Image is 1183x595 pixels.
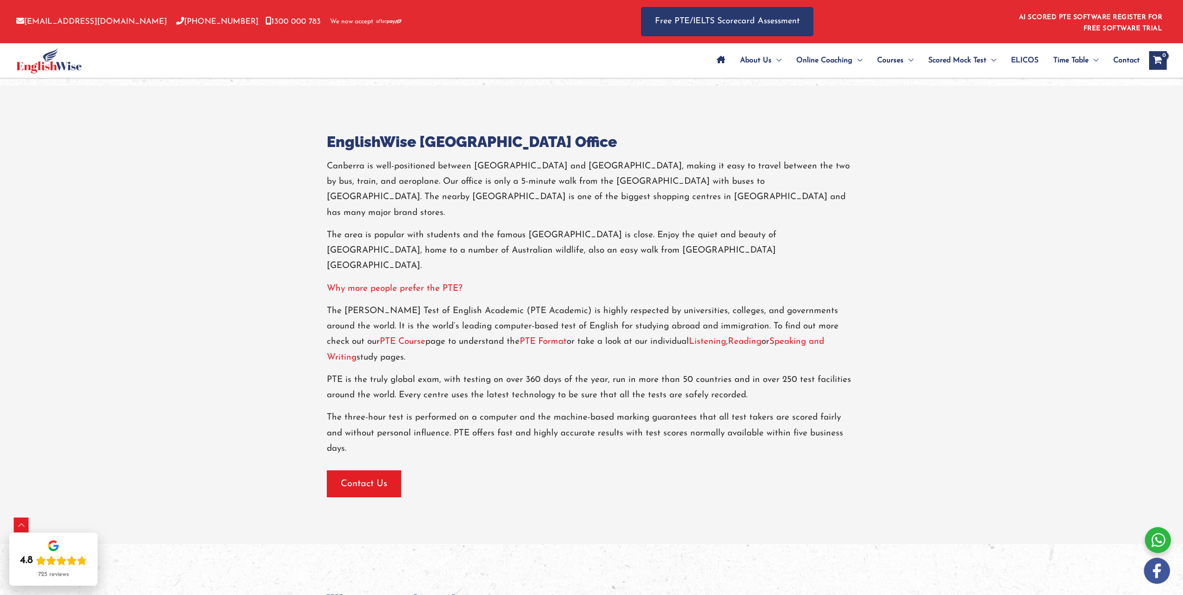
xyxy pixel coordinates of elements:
[740,44,772,77] span: About Us
[327,337,824,361] a: Speaking and Writing
[1089,44,1098,77] span: Menu Toggle
[380,337,425,346] a: PTE Course
[176,18,258,26] a: [PHONE_NUMBER]
[327,284,463,293] a: Why more people prefer the PTE?
[904,44,913,77] span: Menu Toggle
[689,337,726,346] a: Listening
[327,132,857,152] h3: EnglishWise [GEOGRAPHIC_DATA] Office
[16,48,82,74] img: cropped-ew-logo
[20,554,33,567] div: 4.8
[709,44,1140,77] nav: Site Navigation: Main Menu
[341,477,387,490] span: Contact Us
[327,410,857,456] p: The three-hour test is performed on a computer and the machine-based marking guarantees that all ...
[20,554,87,567] div: Rating: 4.8 out of 5
[772,44,781,77] span: Menu Toggle
[327,159,857,221] p: Canberra is well-positioned between [GEOGRAPHIC_DATA] and [GEOGRAPHIC_DATA], making it easy to tr...
[1013,7,1167,37] aside: Header Widget 1
[38,571,69,578] div: 725 reviews
[327,227,857,274] p: The area is popular with students and the famous [GEOGRAPHIC_DATA] is close. Enjoy the quiet and ...
[870,44,921,77] a: CoursesMenu Toggle
[1106,44,1140,77] a: Contact
[1046,44,1106,77] a: Time TableMenu Toggle
[16,18,167,26] a: [EMAIL_ADDRESS][DOMAIN_NAME]
[265,18,321,26] a: 1300 000 783
[1144,558,1170,584] img: white-facebook.png
[928,44,986,77] span: Scored Mock Test
[327,372,857,403] p: PTE is the truly global exam, with testing on over 360 days of the year, run in more than 50 coun...
[986,44,996,77] span: Menu Toggle
[641,7,813,36] a: Free PTE/IELTS Scorecard Assessment
[1011,44,1038,77] span: ELICOS
[330,17,373,27] span: We now accept
[1019,14,1163,32] a: AI SCORED PTE SOFTWARE REGISTER FOR FREE SOFTWARE TRIAL
[796,44,853,77] span: Online Coaching
[877,44,904,77] span: Courses
[327,303,857,365] p: The [PERSON_NAME] Test of English Academic (PTE Academic) is highly respected by universities, co...
[853,44,862,77] span: Menu Toggle
[789,44,870,77] a: Online CoachingMenu Toggle
[327,470,401,497] button: Contact Us
[1004,44,1046,77] a: ELICOS
[733,44,789,77] a: About UsMenu Toggle
[1149,51,1167,70] a: View Shopping Cart, empty
[1053,44,1089,77] span: Time Table
[376,19,402,24] img: Afterpay-Logo
[921,44,1004,77] a: Scored Mock TestMenu Toggle
[728,337,761,346] a: Reading
[520,337,567,346] a: PTE Format
[1113,44,1140,77] span: Contact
